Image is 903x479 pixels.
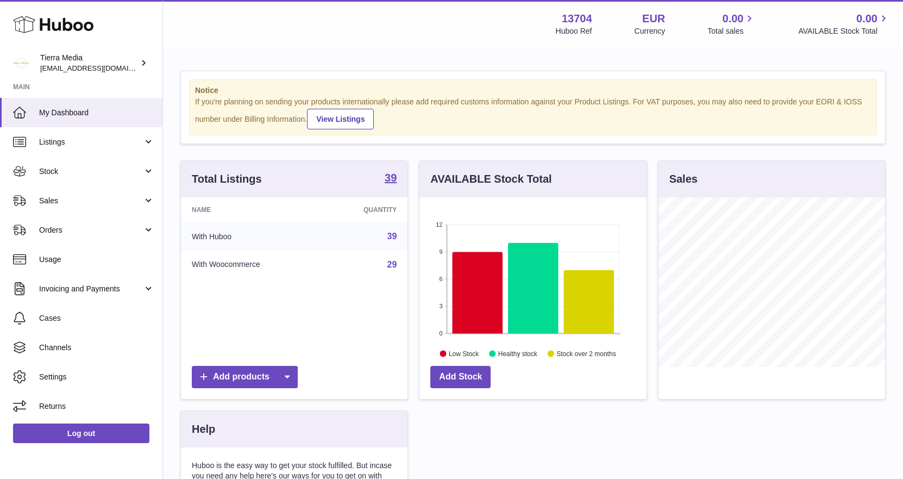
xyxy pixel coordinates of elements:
[39,196,143,206] span: Sales
[39,137,143,147] span: Listings
[307,109,374,129] a: View Listings
[39,401,154,412] span: Returns
[192,422,215,437] h3: Help
[181,197,322,222] th: Name
[39,254,154,265] span: Usage
[436,221,443,228] text: 12
[707,11,756,36] a: 0.00 Total sales
[856,11,877,26] span: 0.00
[181,222,322,251] td: With Huboo
[40,53,138,73] div: Tierra Media
[387,232,397,241] a: 39
[642,11,665,26] strong: EUR
[195,85,871,96] strong: Notice
[498,350,538,357] text: Healthy stock
[387,260,397,269] a: 29
[449,350,479,357] text: Low Stock
[430,172,551,186] h3: AVAILABLE Stock Total
[440,330,443,337] text: 0
[195,97,871,129] div: If you're planning on sending your products internationally please add required customs informati...
[39,225,143,235] span: Orders
[385,172,397,183] strong: 39
[385,172,397,185] a: 39
[557,350,616,357] text: Stock over 2 months
[39,108,154,118] span: My Dashboard
[192,366,298,388] a: Add products
[13,55,29,71] img: hola.tierramedia@gmail.com
[440,276,443,282] text: 6
[39,372,154,382] span: Settings
[562,11,592,26] strong: 13704
[798,26,890,36] span: AVAILABLE Stock Total
[181,251,322,279] td: With Woocommerce
[556,26,592,36] div: Huboo Ref
[430,366,491,388] a: Add Stock
[39,284,143,294] span: Invoicing and Payments
[13,424,149,443] a: Log out
[39,343,154,353] span: Channels
[40,64,160,72] span: [EMAIL_ADDRESS][DOMAIN_NAME]
[192,172,262,186] h3: Total Listings
[39,166,143,177] span: Stock
[635,26,666,36] div: Currency
[322,197,407,222] th: Quantity
[440,248,443,255] text: 9
[707,26,756,36] span: Total sales
[798,11,890,36] a: 0.00 AVAILABLE Stock Total
[669,172,698,186] h3: Sales
[440,303,443,309] text: 3
[723,11,744,26] span: 0.00
[39,313,154,324] span: Cases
